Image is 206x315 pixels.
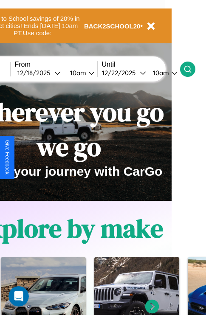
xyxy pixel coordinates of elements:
[102,69,140,77] div: 12 / 22 / 2025
[84,22,141,30] b: BACK2SCHOOL20
[17,69,54,77] div: 12 / 18 / 2025
[15,68,63,77] button: 12/18/2025
[63,68,97,77] button: 10am
[8,286,29,307] iframe: Intercom live chat
[4,140,10,174] div: Give Feedback
[102,61,180,68] label: Until
[15,61,97,68] label: From
[146,68,180,77] button: 10am
[149,69,171,77] div: 10am
[66,69,88,77] div: 10am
